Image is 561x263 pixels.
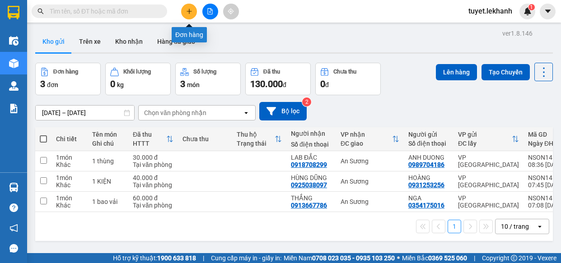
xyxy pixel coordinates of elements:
[187,81,200,88] span: món
[133,174,173,181] div: 40.000 đ
[448,220,461,233] button: 1
[232,127,286,151] th: Toggle SortBy
[291,154,332,161] div: LAB ĐẮC
[530,4,533,10] span: 1
[50,6,156,16] input: Tìm tên, số ĐT hoặc mã đơn
[482,64,530,80] button: Tạo Chuyến
[56,194,83,202] div: 1 món
[92,131,124,138] div: Tên món
[133,131,166,138] div: Đã thu
[9,104,19,113] img: solution-icon
[105,63,171,95] button: Khối lượng0kg
[501,222,529,231] div: 10 / trang
[150,31,202,52] button: Hàng đã giao
[9,244,18,253] span: message
[207,8,213,14] span: file-add
[56,135,83,143] div: Chi tiết
[291,141,332,148] div: Số điện thoại
[402,253,467,263] span: Miền Bắc
[259,102,307,120] button: Bộ lọc
[428,254,467,262] strong: 0369 525 060
[408,131,449,138] div: Người gửi
[53,69,78,75] div: Đơn hàng
[250,78,283,89] span: 130.000
[211,253,281,263] span: Cung cấp máy in - giấy in:
[291,194,332,202] div: THẮNG
[35,63,101,95] button: Đơn hàng3đơn
[92,157,124,165] div: 1 thùng
[117,81,124,88] span: kg
[113,253,196,263] span: Hỗ trợ kỹ thuật:
[180,78,185,89] span: 3
[458,174,519,189] div: VP [GEOGRAPHIC_DATA]
[182,135,228,143] div: Chưa thu
[453,127,524,151] th: Toggle SortBy
[544,7,552,15] span: caret-down
[511,255,517,261] span: copyright
[291,174,332,181] div: HÙNG DŨNG
[291,130,332,137] div: Người nhận
[528,4,535,10] sup: 1
[175,63,241,95] button: Số lượng3món
[341,157,399,165] div: An Sương
[461,5,519,17] span: tuyet.lekhanh
[193,69,216,75] div: Số lượng
[133,161,173,168] div: Tại văn phòng
[133,181,173,189] div: Tại văn phòng
[133,202,173,209] div: Tại văn phòng
[245,63,311,95] button: Đã thu130.000đ
[336,127,404,151] th: Toggle SortBy
[341,131,392,138] div: VP nhận
[284,253,395,263] span: Miền Nam
[458,194,519,209] div: VP [GEOGRAPHIC_DATA]
[186,8,192,14] span: plus
[408,181,444,189] div: 0931253256
[243,109,250,116] svg: open
[291,202,327,209] div: 0913667786
[502,28,533,38] div: ver 1.8.146
[302,97,311,106] sup: 2
[133,140,166,147] div: HTTT
[92,198,124,205] div: 1 bao vải
[133,154,173,161] div: 30.000 đ
[325,81,329,88] span: đ
[108,31,150,52] button: Kho nhận
[128,127,178,151] th: Toggle SortBy
[133,194,173,202] div: 60.000 đ
[474,253,475,263] span: |
[181,4,197,19] button: plus
[56,174,83,181] div: 1 món
[56,154,83,161] div: 1 món
[408,194,449,202] div: NGA
[202,4,218,19] button: file-add
[40,78,45,89] span: 3
[341,198,399,205] div: An Sương
[283,81,286,88] span: đ
[9,59,19,68] img: warehouse-icon
[320,78,325,89] span: 0
[315,63,381,95] button: Chưa thu0đ
[35,31,72,52] button: Kho gửi
[536,223,543,230] svg: open
[36,106,134,120] input: Select a date range.
[144,108,206,117] div: Chọn văn phòng nhận
[408,154,449,161] div: ANH DUONG
[228,8,234,14] span: aim
[397,256,400,260] span: ⚪️
[9,36,19,46] img: warehouse-icon
[458,154,519,168] div: VP [GEOGRAPHIC_DATA]
[408,140,449,147] div: Số điện thoại
[72,31,108,52] button: Trên xe
[9,224,18,232] span: notification
[172,27,207,42] div: Đơn hàng
[157,254,196,262] strong: 1900 633 818
[56,161,83,168] div: Khác
[408,161,444,168] div: 0989704186
[92,178,124,185] div: 1 KIỆN
[123,69,151,75] div: Khối lượng
[56,181,83,189] div: Khác
[110,78,115,89] span: 0
[203,253,204,263] span: |
[540,4,556,19] button: caret-down
[9,81,19,91] img: warehouse-icon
